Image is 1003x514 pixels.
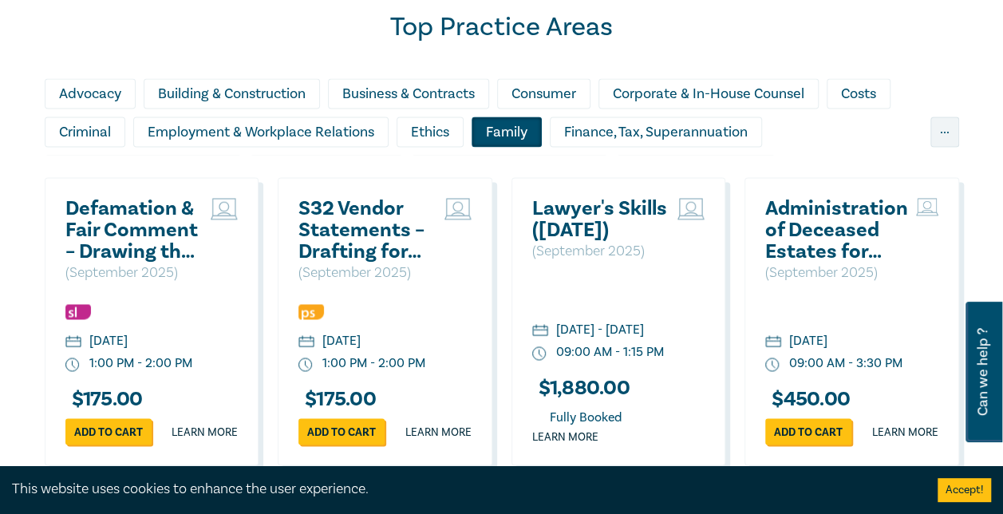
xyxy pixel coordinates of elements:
a: Add to cart [65,418,152,445]
div: Health & Aged Care [250,155,403,185]
div: This website uses cookies to enhance the user experience. [12,479,914,500]
a: S32 Vendor Statements – Drafting for Risk, Clarity & Compliance [298,198,436,263]
div: Employment & Workplace Relations [133,117,389,147]
p: ( September 2025 ) [65,263,203,283]
div: Building & Construction [144,78,320,109]
img: calendar [65,335,81,350]
span: Can we help ? [975,311,990,433]
h3: $ 175.00 [298,389,376,410]
div: 1:00 PM - 2:00 PM [322,354,425,373]
a: Defamation & Fair Comment – Drawing the Legal Line [65,198,203,263]
div: 09:00 AM - 1:15 PM [556,343,664,362]
div: 09:00 AM - 3:30 PM [789,354,902,373]
img: Live Stream [916,198,938,215]
div: Consumer [497,78,590,109]
img: Professional Skills [298,304,324,319]
h3: $ 1,880.00 [532,378,630,399]
img: Substantive Law [65,304,91,319]
div: Business & Contracts [328,78,489,109]
p: ( September 2025 ) [765,263,908,283]
a: Learn more [532,429,598,445]
div: Costs [827,78,890,109]
img: calendar [532,324,548,338]
img: watch [532,346,547,361]
div: Finance, Tax, Superannuation [550,117,762,147]
div: Advocacy [45,78,136,109]
button: Accept cookies [938,478,991,502]
a: Lawyer's Skills ([DATE]) [532,198,670,241]
h3: $ 175.00 [65,389,143,410]
div: 1:00 PM - 2:00 PM [89,354,192,373]
div: Ethics [397,117,464,147]
div: [DATE] [789,332,827,350]
div: [DATE] [322,332,361,350]
img: Live Stream [444,198,472,219]
a: Learn more [405,424,472,440]
div: Government, Privacy & FOI [45,155,242,185]
a: Learn more [172,424,238,440]
div: Intellectual Property [616,155,776,185]
div: [DATE] [89,332,128,350]
div: [DATE] - [DATE] [556,321,644,339]
div: Fully Booked [532,407,639,429]
img: calendar [765,335,781,350]
img: calendar [298,335,314,350]
p: ( September 2025 ) [298,263,436,283]
h2: Top Practice Areas [45,11,959,43]
div: Criminal [45,117,125,147]
img: watch [298,358,313,372]
img: watch [65,358,80,372]
div: Insolvency & Restructuring [411,155,608,185]
h3: $ 450.00 [765,389,850,410]
a: Add to cart [298,418,385,445]
div: ... [930,117,959,147]
div: Corporate & In-House Counsel [598,78,819,109]
a: Learn more [872,424,938,440]
a: Administration of Deceased Estates for Legal Support Staff ([DATE]) [765,198,908,263]
img: watch [765,358,780,372]
img: Live Stream [677,198,705,219]
img: Live Stream [211,198,238,219]
a: Add to cart [765,418,851,445]
p: ( September 2025 ) [532,241,670,262]
div: Family [472,117,542,147]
